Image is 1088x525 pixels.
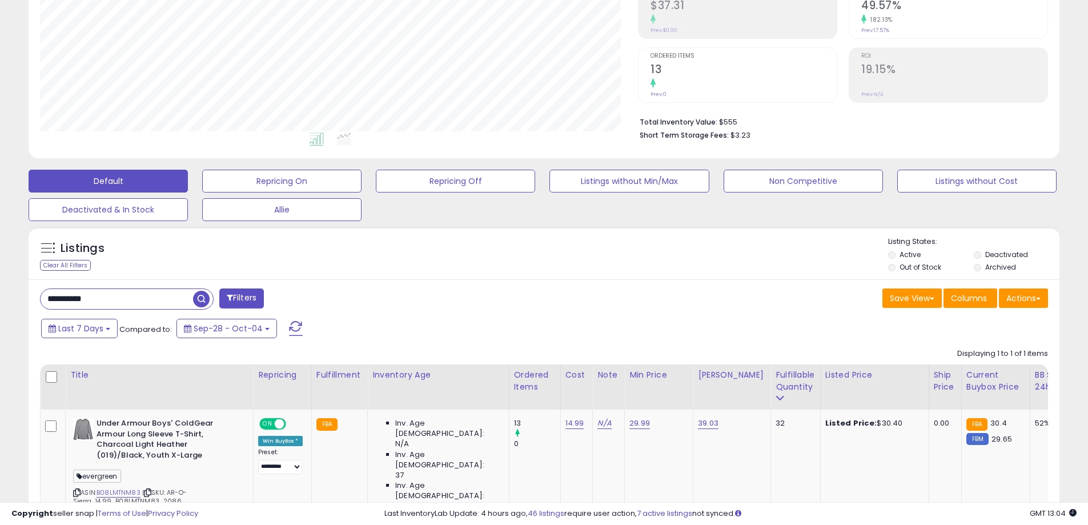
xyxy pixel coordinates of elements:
[966,418,987,431] small: FBA
[957,348,1048,359] div: Displaying 1 to 1 of 1 items
[372,369,504,381] div: Inventory Age
[825,369,924,381] div: Listed Price
[1035,369,1077,393] div: BB Share 24h.
[549,170,709,193] button: Listings without Min/Max
[629,369,688,381] div: Min Price
[651,91,667,98] small: Prev: 0
[284,419,303,429] span: OFF
[861,27,889,34] small: Prev: 17.57%
[70,369,248,381] div: Title
[73,418,244,519] div: ASIN:
[888,237,1059,247] p: Listing States:
[514,418,560,428] div: 13
[861,63,1047,78] h2: 19.15%
[597,418,611,429] a: N/A
[514,369,556,393] div: Ordered Items
[1030,508,1077,519] span: 2025-10-12 13:04 GMT
[1035,418,1073,428] div: 52%
[148,508,198,519] a: Privacy Policy
[882,288,942,308] button: Save View
[176,319,277,338] button: Sep-28 - Oct-04
[219,288,264,308] button: Filters
[651,27,677,34] small: Prev: $0.00
[637,508,692,519] a: 7 active listings
[825,418,920,428] div: $30.40
[395,450,500,470] span: Inv. Age [DEMOGRAPHIC_DATA]:
[29,198,188,221] button: Deactivated & In Stock
[316,418,338,431] small: FBA
[597,369,620,381] div: Note
[11,508,53,519] strong: Copyright
[944,288,997,308] button: Columns
[73,418,94,441] img: 51tWOVhgtFS._SL40_.jpg
[11,508,198,519] div: seller snap | |
[951,292,987,304] span: Columns
[640,117,717,127] b: Total Inventory Value:
[528,508,564,519] a: 46 listings
[395,480,500,501] span: Inv. Age [DEMOGRAPHIC_DATA]:
[730,130,750,141] span: $3.23
[999,288,1048,308] button: Actions
[724,170,883,193] button: Non Competitive
[990,418,1007,428] span: 30.4
[565,418,584,429] a: 14.99
[395,439,409,449] span: N/A
[58,323,103,334] span: Last 7 Days
[395,470,404,480] span: 37
[565,369,588,381] div: Cost
[119,324,172,335] span: Compared to:
[41,319,118,338] button: Last 7 Days
[900,250,921,259] label: Active
[395,418,500,439] span: Inv. Age [DEMOGRAPHIC_DATA]:
[258,436,303,446] div: Win BuyBox *
[202,198,362,221] button: Allie
[194,323,263,334] span: Sep-28 - Oct-04
[985,262,1016,272] label: Archived
[825,418,877,428] b: Listed Price:
[897,170,1057,193] button: Listings without Cost
[934,418,953,428] div: 0.00
[776,369,815,393] div: Fulfillable Quantity
[376,170,535,193] button: Repricing Off
[29,170,188,193] button: Default
[202,170,362,193] button: Repricing On
[866,15,893,24] small: 182.13%
[97,488,140,498] a: B08LMTNM83
[97,418,235,463] b: Under Armour Boys' ColdGear Armour Long Sleeve T-Shirt, Charcoal Light Heather (019)/Black, Youth...
[384,508,1077,519] div: Last InventoryLab Update: 4 hours ago, require user action, not synced.
[40,260,91,271] div: Clear All Filters
[861,53,1047,59] span: ROI
[900,262,941,272] label: Out of Stock
[514,439,560,449] div: 0
[698,369,766,381] div: [PERSON_NAME]
[985,250,1028,259] label: Deactivated
[966,433,989,445] small: FBM
[966,369,1025,393] div: Current Buybox Price
[651,53,837,59] span: Ordered Items
[861,91,884,98] small: Prev: N/A
[640,114,1039,128] li: $555
[629,418,650,429] a: 29.99
[651,63,837,78] h2: 13
[258,448,303,474] div: Preset:
[73,470,121,483] span: evergreen
[640,130,729,140] b: Short Term Storage Fees:
[934,369,957,393] div: Ship Price
[61,241,105,257] h5: Listings
[258,369,307,381] div: Repricing
[698,418,718,429] a: 39.03
[98,508,146,519] a: Terms of Use
[260,419,275,429] span: ON
[776,418,811,428] div: 32
[991,434,1012,444] span: 29.65
[316,369,363,381] div: Fulfillment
